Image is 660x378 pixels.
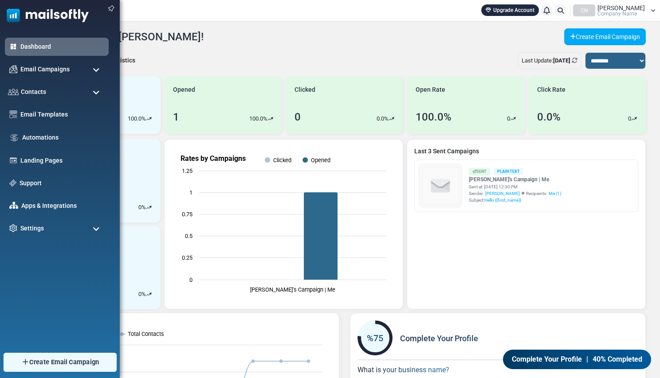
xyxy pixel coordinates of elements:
p: 100.0% [128,114,146,123]
p: 0 [138,203,141,212]
span: | [586,354,588,365]
div: Subject: [469,197,561,203]
text: 0.25 [182,254,192,261]
a: Upgrade Account [481,4,539,16]
span: Hello {(first_name)} [484,198,521,203]
span: Complete Your Profile [512,354,582,365]
span: [PERSON_NAME] [485,190,520,197]
div: 0 [295,109,301,125]
h4: Welcome back, [PERSON_NAME]! [43,31,204,43]
text: Opened [311,157,331,164]
img: empty-draft-icon2.svg [420,165,461,207]
b: [DATE] [553,57,570,64]
text: Clicked [273,157,291,164]
a: Dashboard [20,42,104,51]
text: 0.5 [185,233,192,239]
a: Email Templates [20,110,104,119]
img: campaigns-icon.png [9,65,17,73]
a: Apps & Integrations [21,201,104,210]
label: What is your business name? [357,360,449,375]
img: dashboard-icon-active.svg [9,43,17,51]
span: Open Rate [416,85,445,94]
div: CN [573,4,595,16]
text: [PERSON_NAME]'s Campaign | Me [250,286,335,293]
img: support-icon.svg [9,179,16,187]
div: %75 [357,331,393,345]
img: landing_pages.svg [9,156,17,164]
img: contacts-icon.svg [8,89,19,95]
a: Refresh Stats [572,57,577,64]
a: Create Email Campaign [564,28,646,45]
a: Support [20,179,104,188]
a: Me (1) [549,190,561,197]
text: 1 [189,189,192,196]
a: Last 3 Sent Campaigns [414,147,638,156]
span: Click Rate [537,85,566,94]
p: 0 [138,290,141,299]
p: 0 [507,114,510,123]
text: Total Contacts [128,331,164,337]
p: 0 [628,114,631,123]
div: 1 [173,109,179,125]
a: Landing Pages [20,156,104,165]
div: 100.0% [416,109,452,125]
img: email-templates-icon.svg [9,110,17,118]
span: Opened [173,85,195,94]
span: Email Campaigns [20,65,70,74]
p: 0.0% [377,114,389,123]
div: Plain Text [494,168,523,175]
text: Rates by Campaigns [181,154,246,163]
text: 1.25 [182,168,192,174]
a: Complete Your Profile | 40% Completed [503,350,651,369]
p: 100.0% [249,114,267,123]
span: Settings [20,224,44,233]
span: 40% Completed [593,354,642,365]
a: Automations [22,133,104,142]
span: Create Email Campaign [29,357,99,367]
div: Sender: Recipients: [469,190,561,197]
text: 0 [189,277,192,283]
div: Sent [469,168,490,175]
div: Complete Your Profile [357,320,639,356]
div: Sent at: [DATE] 12:30 PM [469,183,561,190]
span: Company Name [597,11,637,16]
a: CN [PERSON_NAME] Company Name [573,4,656,16]
img: settings-icon.svg [9,224,17,232]
span: Clicked [295,85,315,94]
span: [PERSON_NAME] [597,5,645,11]
div: 0.0% [537,109,561,125]
div: % [138,203,152,212]
span: Contacts [21,87,46,97]
div: Last Update: [518,52,581,69]
div: % [138,290,152,299]
a: [PERSON_NAME]'s Campaign | Me [469,175,561,183]
svg: Rates by Campaigns [172,147,395,302]
img: workflow.svg [9,132,19,143]
text: 0.75 [182,211,192,218]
